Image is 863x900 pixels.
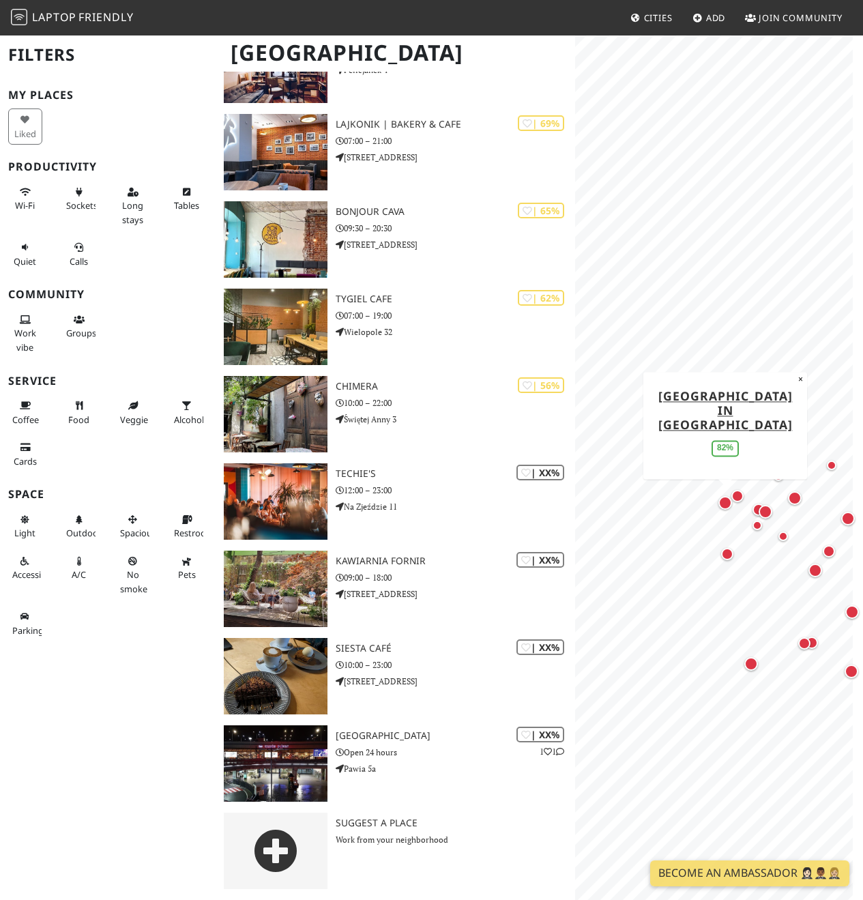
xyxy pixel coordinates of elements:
span: Restroom [174,527,214,539]
span: Outdoor area [66,527,102,539]
button: Alcohol [170,394,204,431]
img: LaptopFriendly [11,9,27,25]
button: Pets [170,550,204,586]
h3: [GEOGRAPHIC_DATA] [336,730,575,742]
span: Power sockets [66,199,98,212]
span: Join Community [759,12,843,24]
p: 12:00 – 23:00 [336,484,575,497]
button: No smoke [116,550,150,600]
div: Map marker [785,489,804,508]
div: Map marker [770,468,787,484]
img: gray-place-d2bdb4477600e061c01bd816cc0f2ef0cfcb1ca9e3ad78868dd16fb2af073a21.png [224,813,327,889]
a: Cities [625,5,678,30]
button: Long stays [116,181,150,231]
button: Quiet [8,236,42,272]
div: Map marker [742,654,761,673]
div: Map marker [820,542,838,560]
span: Parking [12,624,44,637]
button: Outdoor [62,508,96,545]
a: Suggest a Place Work from your neighborhood [216,813,575,889]
button: A/C [62,550,96,586]
img: BonJour Cava [224,201,327,278]
button: Work vibe [8,308,42,358]
button: Tables [170,181,204,217]
button: Calls [62,236,96,272]
span: Friendly [78,10,133,25]
button: Close popup [794,372,807,387]
img: Tygiel Cafe [224,289,327,365]
div: | 56% [518,377,564,393]
h3: Chimera [336,381,575,392]
button: Spacious [116,508,150,545]
h3: Lajkonik | Bakery & Cafe [336,119,575,130]
p: 10:00 – 22:00 [336,396,575,409]
span: Credit cards [14,455,37,467]
div: Map marker [838,509,858,528]
span: Smoke free [120,568,147,594]
p: Pawia 5a [336,762,575,775]
div: Map marker [716,493,735,512]
button: Coffee [8,394,42,431]
h3: My Places [8,89,207,102]
a: Become an Ambassador 🤵🏻‍♀️🤵🏾‍♂️🤵🏼‍♀️ [650,860,849,886]
p: Świętej Anny 3 [336,413,575,426]
div: | XX% [516,639,564,655]
div: Map marker [718,545,736,563]
p: [STREET_ADDRESS] [336,675,575,688]
span: Spacious [120,527,156,539]
h3: Productivity [8,160,207,173]
h3: Kawiarnia Fornir [336,555,575,567]
a: Add [687,5,731,30]
span: Long stays [122,199,143,225]
a: Lajkonik | Bakery & Cafe | 69% Lajkonik | Bakery & Cafe 07:00 – 21:00 [STREET_ADDRESS] [216,114,575,190]
button: Accessible [8,550,42,586]
button: Light [8,508,42,545]
img: Techie's [224,463,327,540]
span: Coffee [12,413,39,426]
h3: Techie's [336,468,575,480]
img: Krakow Central Railway Station [224,725,327,802]
h3: BonJour Cava [336,206,575,218]
div: Map marker [823,457,840,474]
div: 82% [712,440,739,456]
div: Map marker [729,487,746,505]
p: 09:00 – 18:00 [336,571,575,584]
span: Group tables [66,327,96,339]
a: Kawiarnia Fornir | XX% Kawiarnia Fornir 09:00 – 18:00 [STREET_ADDRESS] [216,551,575,627]
div: Map marker [775,528,791,545]
div: Map marker [749,517,765,534]
span: Natural light [14,527,35,539]
div: Map marker [756,502,775,521]
button: Groups [62,308,96,345]
div: Map marker [750,501,767,519]
div: | XX% [516,727,564,742]
img: Kawiarnia Fornir [224,551,327,627]
div: | 62% [518,290,564,306]
button: Cards [8,436,42,472]
div: Map marker [843,603,862,622]
img: Lajkonik | Bakery & Cafe [224,114,327,190]
h3: Siesta Café [336,643,575,654]
img: Siesta Café [224,638,327,714]
p: [STREET_ADDRESS] [336,587,575,600]
div: Map marker [795,635,813,652]
p: Open 24 hours [336,746,575,759]
p: 07:00 – 19:00 [336,309,575,322]
div: | XX% [516,552,564,568]
span: People working [14,327,36,353]
button: Sockets [62,181,96,217]
a: Tygiel Cafe | 62% Tygiel Cafe 07:00 – 19:00 Wielopole 32 [216,289,575,365]
a: Krakow Central Railway Station | XX% 11 [GEOGRAPHIC_DATA] Open 24 hours Pawia 5a [216,725,575,802]
div: Map marker [842,662,861,681]
h3: Suggest a Place [336,817,575,829]
span: Video/audio calls [70,255,88,267]
p: 10:00 – 23:00 [336,658,575,671]
span: Add [706,12,726,24]
p: Na Zjeździe 11 [336,500,575,513]
button: Parking [8,605,42,641]
div: | XX% [516,465,564,480]
h3: Community [8,288,207,301]
a: Chimera | 56% Chimera 10:00 – 22:00 Świętej Anny 3 [216,376,575,452]
button: Wi-Fi [8,181,42,217]
a: Join Community [740,5,848,30]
